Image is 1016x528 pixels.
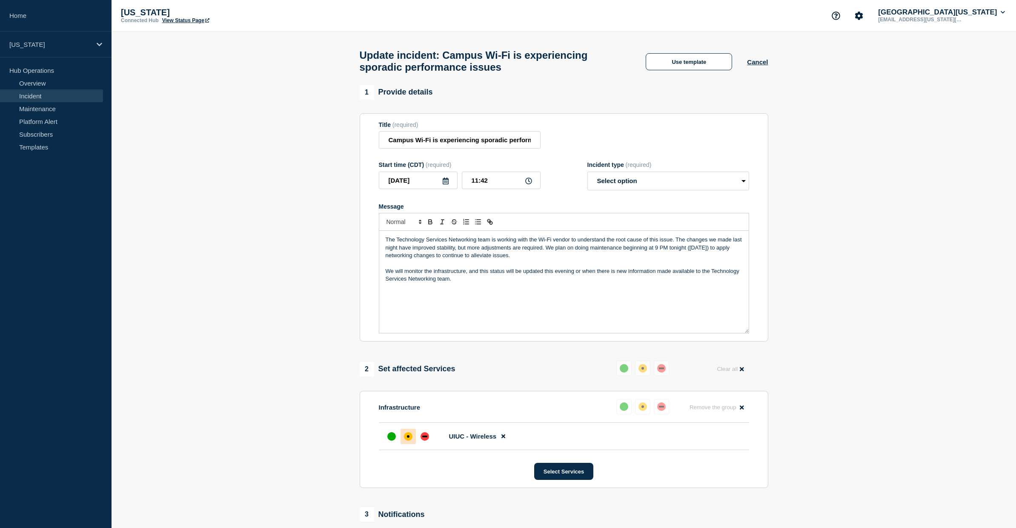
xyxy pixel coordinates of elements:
div: up [620,364,628,373]
button: affected [635,399,650,414]
p: [US_STATE] [121,8,291,17]
input: Title [379,131,541,149]
div: Message [379,203,749,210]
input: HH:MM [462,172,541,189]
div: affected [404,432,412,441]
div: Start time (CDT) [379,161,541,168]
div: down [421,432,429,441]
button: Cancel [747,58,768,66]
div: Provide details [360,85,433,100]
button: Select Services [534,463,593,480]
button: down [654,399,669,414]
p: Infrastructure [379,404,421,411]
div: Incident type [587,161,749,168]
span: UIUC - Wireless [449,433,497,440]
button: Use template [646,53,732,70]
span: Font size [383,217,424,227]
p: [US_STATE] [9,41,91,48]
button: up [616,399,632,414]
div: affected [638,364,647,373]
span: Remove the group [690,404,736,410]
button: Toggle bulleted list [472,217,484,227]
span: (required) [426,161,452,168]
button: Account settings [850,7,868,25]
button: Toggle ordered list [460,217,472,227]
span: (required) [392,121,418,128]
p: The Technology Services Networking team is working with the Wi-Fi vendor to understand the root c... [386,236,742,259]
button: Toggle bold text [424,217,436,227]
span: 2 [360,362,374,376]
p: We will monitor the infrastructure, and this status will be updated this evening or when there is... [386,267,742,283]
button: Toggle link [484,217,496,227]
select: Incident type [587,172,749,190]
button: Remove the group [684,399,749,416]
div: up [387,432,396,441]
button: Clear all [712,361,749,377]
div: Message [379,231,749,333]
button: affected [635,361,650,376]
p: Connected Hub [121,17,159,23]
button: up [616,361,632,376]
button: down [654,361,669,376]
button: Toggle italic text [436,217,448,227]
button: [GEOGRAPHIC_DATA][US_STATE] [876,8,1007,17]
div: Set affected Services [360,362,455,376]
div: down [657,364,666,373]
a: View Status Page [162,17,209,23]
div: affected [638,402,647,411]
div: up [620,402,628,411]
p: [EMAIL_ADDRESS][US_STATE][DOMAIN_NAME] [876,17,965,23]
button: Toggle strikethrough text [448,217,460,227]
div: Notifications [360,507,425,522]
span: 1 [360,85,374,100]
span: (required) [626,161,652,168]
h1: Update incident: Campus Wi-Fi is experiencing sporadic performance issues [360,49,631,73]
input: YYYY-MM-DD [379,172,458,189]
button: Support [827,7,845,25]
span: 3 [360,507,374,522]
div: Title [379,121,541,128]
div: down [657,402,666,411]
